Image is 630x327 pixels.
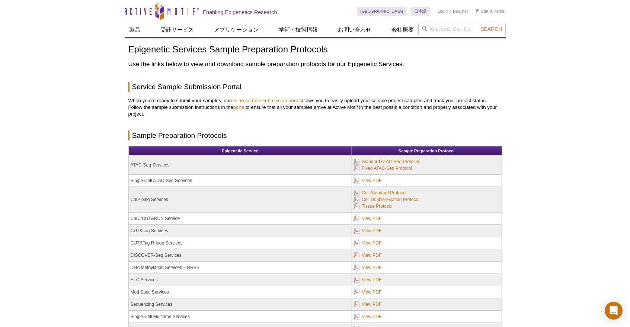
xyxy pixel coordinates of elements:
[450,7,451,16] li: |
[354,177,381,185] a: View PDF
[129,213,352,225] td: ChIC/CUT&RUN Service
[354,313,381,321] a: View PDF
[354,195,419,204] a: Cell Double Fixation Protocol
[129,286,352,298] td: Mod Spec Services
[354,202,392,210] a: Tissue Protocol
[129,156,352,175] td: ATAC-Seq Services
[418,23,506,35] input: Keyword, Cat. No.
[354,251,381,259] a: View PDF
[129,187,352,213] td: ChIP-Seq Services
[129,274,352,286] td: Hi-C Services
[129,262,352,274] td: DNA Methylation Services – RRBS
[480,26,502,32] span: Search
[333,23,376,37] a: お問い合わせ
[129,237,352,249] td: CUT&Tag R-loop Services
[129,249,352,262] td: DISCOVER-Seq Services
[203,9,277,16] h2: Enabling Epigenetics Research
[438,9,448,14] a: Login
[128,60,502,69] h2: Use the links below to view and download sample preparation protocols for our Epigenetic Services.
[129,298,352,311] td: Sequencing Services
[128,130,502,140] h2: Sample Preparation Protocols
[128,45,502,55] h1: Epigenetic Services Sample Preparation Protocols
[354,288,381,296] a: View PDF
[354,263,381,272] a: View PDF
[410,7,430,16] a: 日本語
[387,23,418,37] a: 会社概要
[476,7,506,16] li: (0 items)
[478,26,504,32] button: Search
[125,23,145,37] a: 製品
[129,175,352,187] td: Single-Cell ATAC-Seq Services
[354,227,381,235] a: View PDF
[233,104,246,110] a: portal
[352,146,501,156] th: Sample Preparation Protocol
[605,302,623,320] div: Open Intercom Messenger
[354,214,381,223] a: View PDF
[354,189,406,197] a: Cell Standard Protocol
[156,23,198,37] a: 受託サービス
[231,98,301,103] a: online sample submission portal
[354,239,381,247] a: View PDF
[129,225,352,237] td: CUT&Tag Services
[354,164,412,172] a: Fixed ATAC-Seq Protocol
[354,158,419,166] a: Standard ATAC-Seq Protocol
[357,7,407,16] a: [GEOGRAPHIC_DATA]
[354,300,381,308] a: View PDF
[128,97,502,117] p: When you're ready to submit your samples, our allows you to easily upload your service project sa...
[453,9,468,14] a: Register
[476,9,489,14] a: Cart
[129,311,352,323] td: Single-Cell Multiome Services
[274,23,322,37] a: 学術・技術情報
[354,276,381,284] a: View PDF
[476,9,479,13] img: Your Cart
[129,146,352,156] th: Epigenetic Service
[128,82,502,92] h2: Service Sample Submission Portal
[210,23,263,37] a: アプリケーション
